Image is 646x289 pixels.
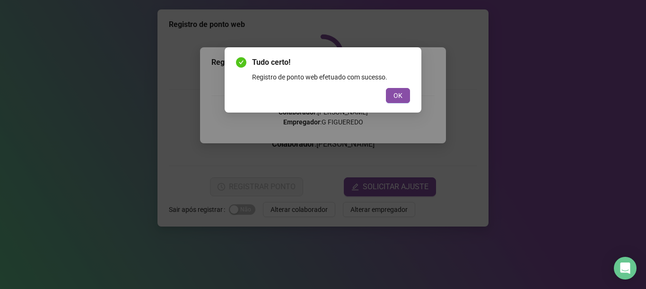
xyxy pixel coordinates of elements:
span: Tudo certo! [252,57,410,68]
div: Registro de ponto web efetuado com sucesso. [252,72,410,82]
span: OK [393,90,402,101]
button: OK [386,88,410,103]
div: Open Intercom Messenger [614,257,637,280]
span: check-circle [236,57,246,68]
